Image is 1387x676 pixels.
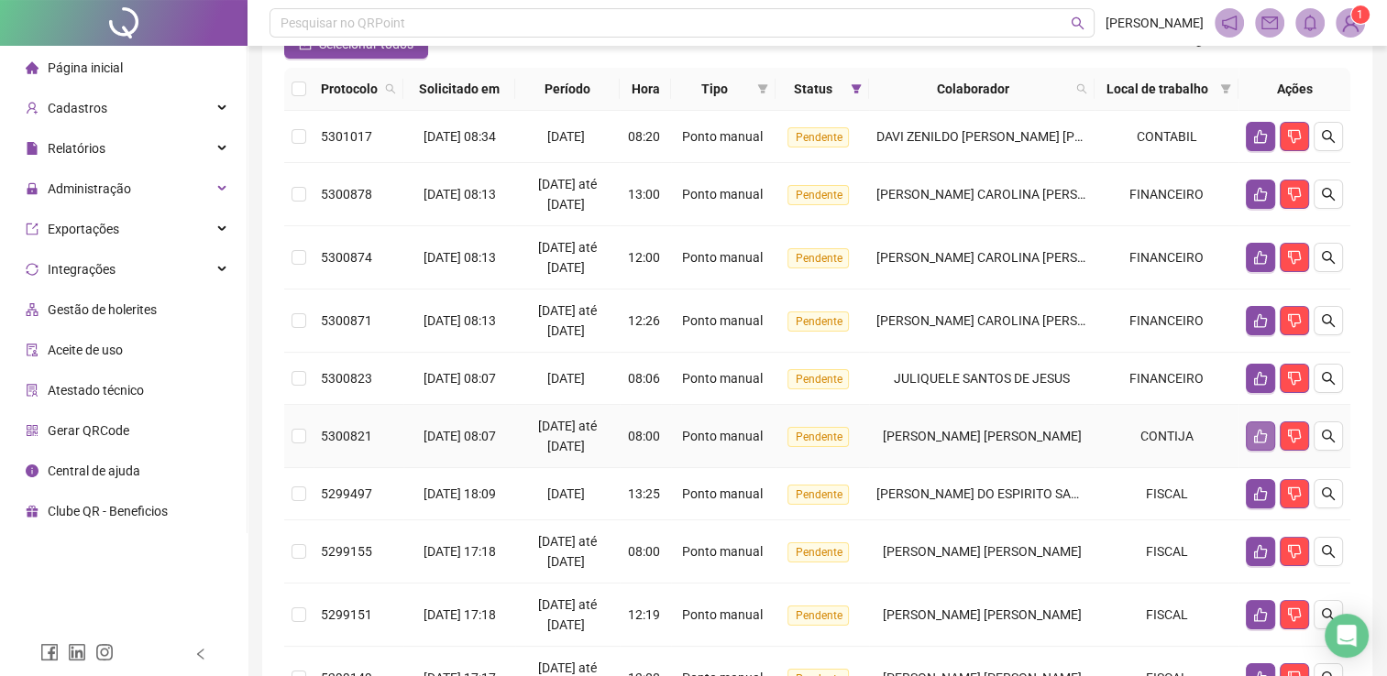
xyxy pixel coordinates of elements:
[628,129,660,144] span: 08:20
[1253,607,1268,622] span: like
[1076,83,1087,94] span: search
[620,68,671,111] th: Hora
[787,185,849,205] span: Pendente
[1302,15,1318,31] span: bell
[1253,313,1268,328] span: like
[424,544,496,559] span: [DATE] 17:18
[1325,614,1369,658] div: Open Intercom Messenger
[321,129,372,144] span: 5301017
[26,343,39,356] span: audit
[883,429,1082,443] span: [PERSON_NAME] [PERSON_NAME]
[1287,371,1302,386] span: dislike
[424,486,496,501] span: [DATE] 18:09
[424,187,496,202] span: [DATE] 08:13
[26,182,39,195] span: lock
[381,75,400,103] span: search
[1287,544,1302,559] span: dislike
[26,142,39,155] span: file
[628,544,660,559] span: 08:00
[1253,429,1268,443] span: like
[876,486,1096,501] span: [PERSON_NAME] DO ESPIRITO SANTO
[1220,83,1231,94] span: filter
[40,643,59,661] span: facebook
[1321,187,1336,202] span: search
[26,464,39,477] span: info-circle
[515,68,620,111] th: Período
[48,302,157,317] span: Gestão de holerites
[1253,129,1268,144] span: like
[1102,79,1213,99] span: Local de trabalho
[681,429,762,443] span: Ponto manual
[424,429,496,443] span: [DATE] 08:07
[1321,313,1336,328] span: search
[1261,15,1278,31] span: mail
[681,313,762,328] span: Ponto manual
[48,141,105,156] span: Relatórios
[876,250,1251,265] span: [PERSON_NAME] CAROLINA [PERSON_NAME] E [PERSON_NAME]
[757,83,768,94] span: filter
[424,129,496,144] span: [DATE] 08:34
[1095,583,1238,647] td: FISCAL
[321,486,372,501] span: 5299497
[1287,429,1302,443] span: dislike
[321,607,372,622] span: 5299151
[1246,79,1343,99] div: Ações
[48,383,144,398] span: Atestado técnico
[628,187,660,202] span: 13:00
[1287,250,1302,265] span: dislike
[681,129,762,144] span: Ponto manual
[1221,15,1238,31] span: notification
[681,250,762,265] span: Ponto manual
[787,485,849,505] span: Pendente
[1095,163,1238,226] td: FINANCEIRO
[48,343,123,357] span: Aceite de uso
[681,371,762,386] span: Ponto manual
[681,544,762,559] span: Ponto manual
[1095,468,1238,520] td: FISCAL
[681,486,762,501] span: Ponto manual
[1216,75,1235,103] span: filter
[1095,520,1238,583] td: FISCAL
[48,60,123,75] span: Página inicial
[1287,313,1302,328] span: dislike
[876,187,1251,202] span: [PERSON_NAME] CAROLINA [PERSON_NAME] E [PERSON_NAME]
[538,419,597,453] span: [DATE] até [DATE]
[1095,289,1238,353] td: FINANCEIRO
[681,187,762,202] span: Ponto manual
[48,101,107,115] span: Cadastros
[876,79,1069,99] span: Colaborador
[26,61,39,74] span: home
[26,303,39,316] span: apartment
[1337,9,1364,37] img: 92797
[547,129,585,144] span: [DATE]
[1357,8,1363,21] span: 1
[321,429,372,443] span: 5300821
[321,371,372,386] span: 5300823
[787,605,849,626] span: Pendente
[424,371,496,386] span: [DATE] 08:07
[787,248,849,268] span: Pendente
[26,505,39,518] span: gift
[1287,486,1302,501] span: dislike
[48,423,129,438] span: Gerar QRCode
[1351,5,1370,24] sup: Atualize o seu contato no menu Meus Dados
[424,250,496,265] span: [DATE] 08:13
[48,262,116,277] span: Integrações
[678,79,750,99] span: Tipo
[321,250,372,265] span: 5300874
[1321,544,1336,559] span: search
[876,313,1251,328] span: [PERSON_NAME] CAROLINA [PERSON_NAME] E [PERSON_NAME]
[1106,13,1204,33] span: [PERSON_NAME]
[787,427,849,447] span: Pendente
[1071,16,1084,30] span: search
[1073,75,1091,103] span: search
[424,607,496,622] span: [DATE] 17:18
[95,643,114,661] span: instagram
[538,303,597,338] span: [DATE] até [DATE]
[68,643,86,661] span: linkedin
[876,129,1161,144] span: DAVI ZENILDO [PERSON_NAME] [PERSON_NAME]
[26,384,39,397] span: solution
[1287,129,1302,144] span: dislike
[26,424,39,437] span: qrcode
[1095,226,1238,289] td: FINANCEIRO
